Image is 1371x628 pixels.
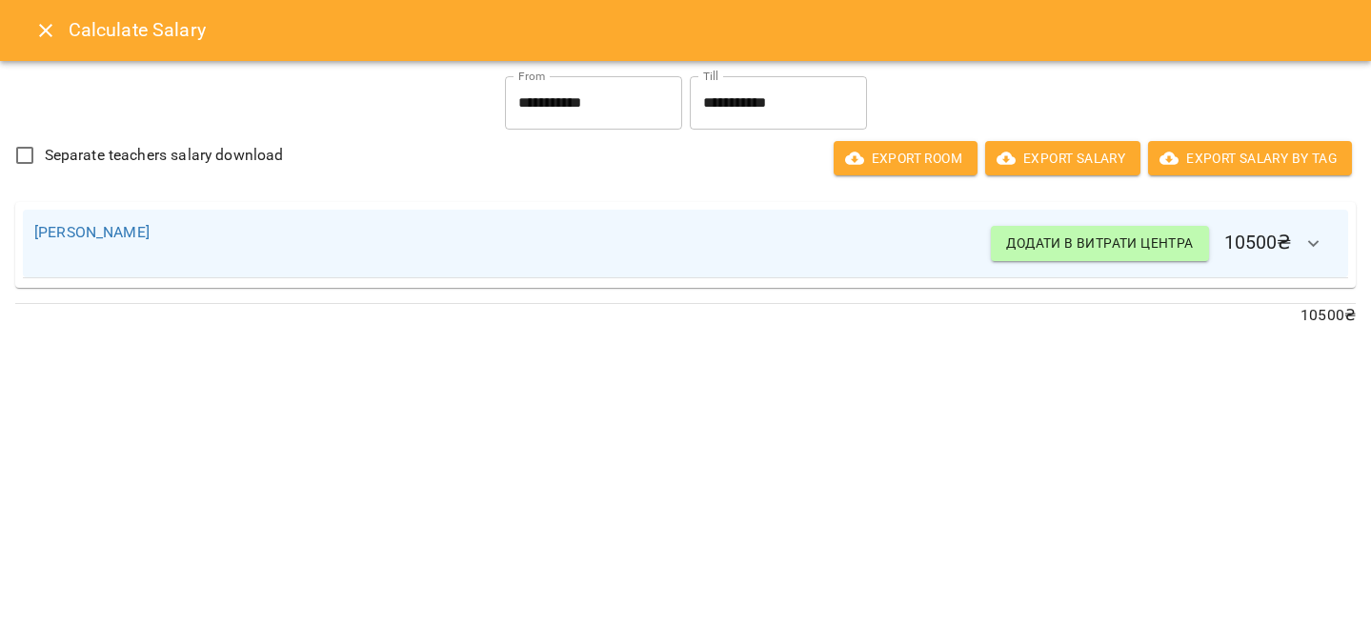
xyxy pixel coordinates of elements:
[1148,141,1352,175] button: Export Salary by Tag
[45,144,284,167] span: Separate teachers salary download
[991,226,1208,260] button: Додати в витрати центра
[23,8,69,53] button: Close
[834,141,978,175] button: Export room
[985,141,1140,175] button: Export Salary
[69,15,1348,45] h6: Calculate Salary
[1163,147,1337,170] span: Export Salary by Tag
[849,147,962,170] span: Export room
[1006,232,1193,254] span: Додати в витрати центра
[1000,147,1125,170] span: Export Salary
[15,304,1356,327] p: 10500 ₴
[991,221,1337,267] h6: 10500 ₴
[34,223,150,241] a: [PERSON_NAME]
